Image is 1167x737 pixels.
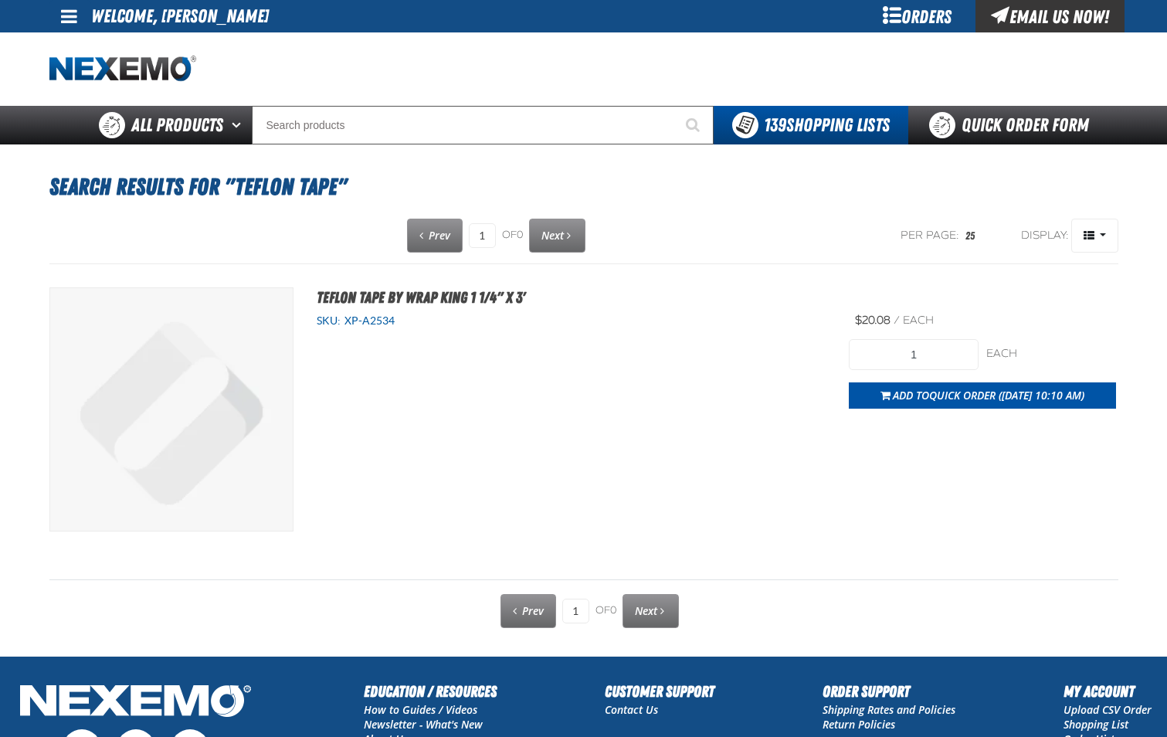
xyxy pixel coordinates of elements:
span: Display: [1021,229,1069,242]
input: Search [252,106,714,144]
input: Product Quantity [849,339,979,370]
button: Product Grid Views Toolbar [1071,219,1118,253]
h2: Customer Support [605,680,714,703]
span: of [595,604,616,618]
span: Add to [893,388,1084,402]
a: Newsletter - What's New [364,717,483,732]
a: Return Policies [823,717,895,732]
h2: Education / Resources [364,680,497,703]
div: each [986,347,1116,362]
span: / [894,314,900,327]
span: Shopping Lists [764,114,890,136]
span: each [903,314,934,327]
a: View Details of the Teflon Tape by Wrap King 1 1/4'' x 3' [50,288,293,531]
a: Teflon Tape by Wrap King 1 1/4'' x 3' [317,288,525,307]
a: Upload CSV Order [1064,702,1152,717]
a: Shopping List [1064,717,1128,732]
span: Per page: [901,229,959,243]
button: Start Searching [675,106,714,144]
div: SKU: [317,314,826,328]
img: Teflon Tape by Wrap King 1 1/4'' x 3' [50,288,293,531]
h2: Order Support [823,680,955,703]
a: Contact Us [605,702,658,717]
a: Quick Order Form [908,106,1118,144]
img: Nexemo Logo [15,680,256,725]
img: Nexemo logo [49,56,196,83]
span: $20.08 [855,314,891,327]
a: How to Guides / Videos [364,702,477,717]
span: XP-A2534 [341,314,395,327]
button: You have 139 Shopping Lists. Open to view details [714,106,908,144]
span: 0 [517,229,523,241]
span: Product Grid Views Toolbar [1072,219,1118,252]
a: Home [49,56,196,83]
span: All Products [131,111,223,139]
span: of [502,229,523,243]
button: Add toQuick Order ([DATE] 10:10 AM) [849,382,1116,409]
button: Open All Products pages [226,106,252,144]
h2: My Account [1064,680,1152,703]
input: Current page number [469,223,496,248]
span: Quick Order ([DATE] 10:10 AM) [929,388,1084,402]
span: 0 [610,604,616,616]
input: Current page number [562,599,589,623]
h1: Search Results for "TEFLON TAPE" [49,166,1118,208]
a: Shipping Rates and Policies [823,702,955,717]
strong: 139 [764,114,786,136]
